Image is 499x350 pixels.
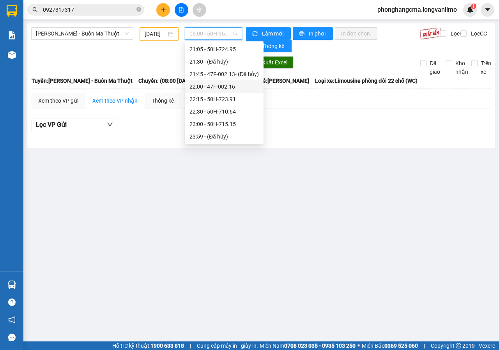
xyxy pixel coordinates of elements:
[362,341,418,350] span: Miền Bắc
[472,4,475,9] span: 1
[371,5,463,14] span: phonghangcma.longvanlimo
[8,316,16,323] span: notification
[32,78,133,84] b: Tuyến: [PERSON_NAME] - Buôn Ma Thuột
[43,5,135,14] input: Tìm tên, số ĐT hoặc mã đơn
[8,31,16,39] img: solution-icon
[246,27,291,40] button: syncLàm mới
[179,7,184,12] span: file-add
[193,3,206,17] button: aim
[189,45,259,53] div: 21:05 - 50H-724.95
[197,341,258,350] span: Cung cấp máy in - giấy in:
[138,76,195,85] span: Chuyến: (08:00 [DATE])
[150,343,184,349] strong: 1900 633 818
[284,343,356,349] strong: 0708 023 035 - 0935 103 250
[299,31,306,37] span: printer
[32,119,117,131] button: Lọc VP Gửi
[189,107,259,116] div: 22:30 - 50H-710.64
[467,6,474,13] img: icon-new-feature
[8,281,16,289] img: warehouse-icon
[456,343,461,348] span: copyright
[112,341,184,350] span: Hỗ trợ kỹ thuật:
[136,7,141,12] span: close-circle
[335,27,377,40] button: In đơn chọn
[189,120,259,128] div: 23:00 - 50H-715.15
[161,7,166,12] span: plus
[260,341,356,350] span: Miền Nam
[481,3,494,17] button: caret-down
[145,30,166,38] input: 11/09/2025
[448,29,468,38] span: Lọc CR
[196,7,202,12] span: aim
[36,120,67,130] span: Lọc VP Gửi
[478,59,494,76] span: Trên xe
[189,57,259,66] div: 21:30 - (Đã hủy)
[175,3,188,17] button: file-add
[189,95,259,103] div: 22:15 - 50H-723.91
[8,51,16,59] img: warehouse-icon
[252,31,259,37] span: sync
[484,6,491,13] span: caret-down
[384,343,418,349] strong: 0369 525 060
[107,121,113,128] span: down
[7,5,17,17] img: logo-vxr
[293,27,333,40] button: printerIn phơi
[189,28,237,39] span: 08:00 - 50H-361.63
[315,76,418,85] span: Loại xe: Limousine phòng đôi 22 chỗ (WC)
[452,59,471,76] span: Kho nhận
[190,341,191,350] span: |
[246,40,292,52] button: bar-chartThống kê
[471,4,476,9] sup: 1
[156,3,170,17] button: plus
[426,59,443,76] span: Đã giao
[262,29,285,38] span: Làm mới
[419,27,442,40] img: 9k=
[32,7,38,12] span: search
[189,132,259,141] div: 23:59 - (Đã hủy)
[251,76,309,85] span: Tài xế: [PERSON_NAME]
[424,341,425,350] span: |
[136,6,141,14] span: close-circle
[189,70,259,78] div: 21:45 - 47F-002.13 - (Đã hủy)
[189,82,259,91] div: 22:00 - 47F-002.16
[309,29,327,38] span: In phơi
[468,29,488,38] span: Lọc CC
[262,42,285,50] span: Thống kê
[8,334,16,341] span: message
[152,96,174,105] div: Thống kê
[357,344,360,347] span: ⚪️
[36,28,129,39] span: Hồ Chí Minh - Buôn Ma Thuột
[38,96,78,105] div: Xem theo VP gửi
[92,96,138,105] div: Xem theo VP nhận
[247,56,294,69] button: downloadXuất Excel
[8,298,16,306] span: question-circle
